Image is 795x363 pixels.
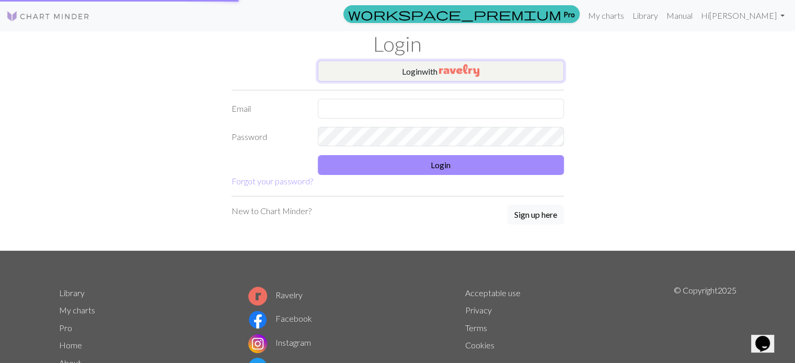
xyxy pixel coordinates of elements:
[465,288,521,298] a: Acceptable use
[225,99,312,119] label: Email
[465,323,487,333] a: Terms
[248,313,312,323] a: Facebook
[465,340,494,350] a: Cookies
[318,61,564,81] button: Loginwith
[248,290,303,300] a: Ravelry
[439,64,479,77] img: Ravelry
[59,340,82,350] a: Home
[53,31,743,56] h1: Login
[59,288,85,298] a: Library
[508,205,564,225] button: Sign up here
[508,205,564,226] a: Sign up here
[248,287,267,306] img: Ravelry logo
[465,305,492,315] a: Privacy
[6,10,90,22] img: Logo
[248,334,267,353] img: Instagram logo
[59,305,95,315] a: My charts
[343,5,580,23] a: Pro
[751,321,785,353] iframe: chat widget
[628,5,662,26] a: Library
[697,5,789,26] a: Hi[PERSON_NAME]
[59,323,72,333] a: Pro
[225,127,312,147] label: Password
[318,155,564,175] button: Login
[348,7,561,21] span: workspace_premium
[232,205,312,217] p: New to Chart Minder?
[248,337,311,347] a: Instagram
[584,5,628,26] a: My charts
[232,176,313,186] a: Forgot your password?
[662,5,697,26] a: Manual
[248,310,267,329] img: Facebook logo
